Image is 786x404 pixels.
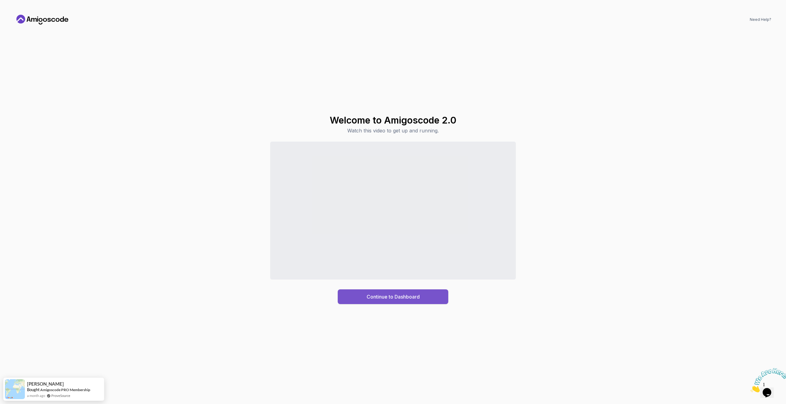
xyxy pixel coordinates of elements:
img: Chat attention grabber [2,2,41,27]
span: 1 [2,2,5,8]
button: Continue to Dashboard [338,289,448,304]
h1: Welcome to Amigoscode 2.0 [330,115,456,126]
a: Home link [15,15,70,25]
a: Need Help? [750,17,771,22]
div: Continue to Dashboard [367,293,420,300]
span: a month ago [27,393,45,398]
iframe: chat widget [748,366,786,395]
p: Watch this video to get up and running. [330,127,456,134]
img: provesource social proof notification image [5,379,25,399]
a: Amigoscode PRO Membership [40,387,90,392]
span: Bought [27,387,40,392]
a: ProveSource [51,393,70,398]
iframe: Sales Video [270,142,516,280]
span: [PERSON_NAME] [27,381,64,387]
